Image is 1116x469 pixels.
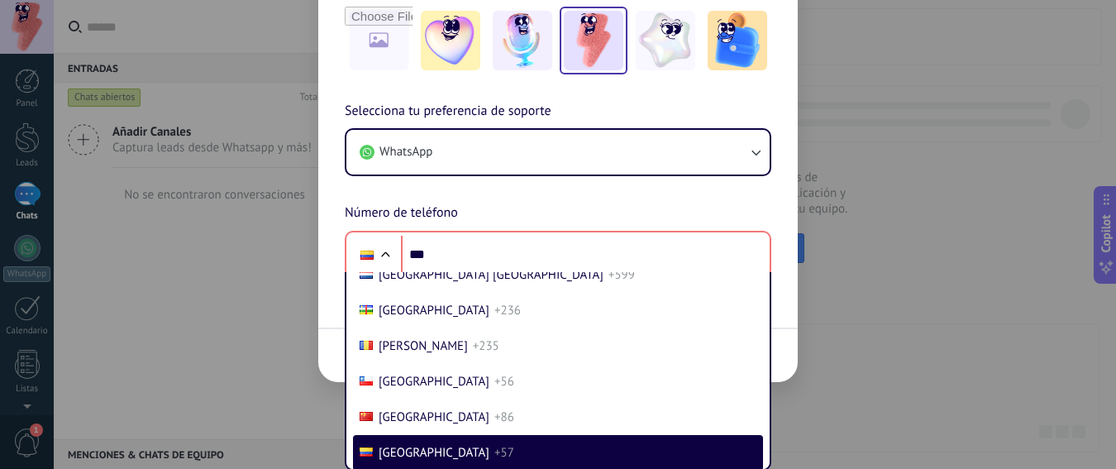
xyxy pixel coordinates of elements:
[608,267,635,283] span: +599
[379,303,489,318] span: [GEOGRAPHIC_DATA]
[494,445,514,461] span: +57
[494,374,514,390] span: +56
[379,144,432,160] span: WhatsApp
[345,101,551,122] span: Selecciona tu preferencia de soporte
[564,11,623,70] img: -3.jpeg
[351,237,383,272] div: Colombia: + 57
[379,409,489,425] span: [GEOGRAPHIC_DATA]
[494,303,521,318] span: +236
[379,374,489,390] span: [GEOGRAPHIC_DATA]
[708,11,767,70] img: -5.jpeg
[346,130,770,175] button: WhatsApp
[421,11,480,70] img: -1.jpeg
[379,445,489,461] span: [GEOGRAPHIC_DATA]
[473,338,499,354] span: +235
[379,267,603,283] span: [GEOGRAPHIC_DATA] [GEOGRAPHIC_DATA]
[345,203,458,224] span: Número de teléfono
[379,338,468,354] span: [PERSON_NAME]
[493,11,552,70] img: -2.jpeg
[494,409,514,425] span: +86
[636,11,695,70] img: -4.jpeg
